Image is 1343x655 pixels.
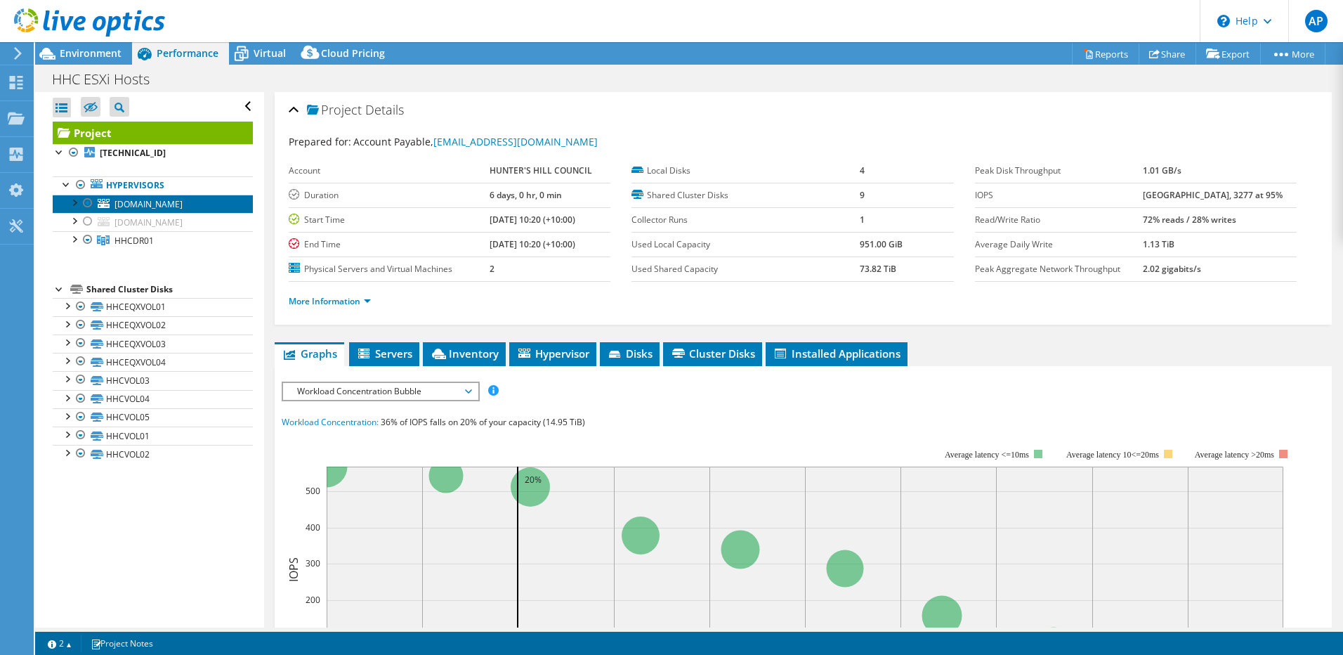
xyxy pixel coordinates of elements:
h1: HHC ESXi Hosts [46,72,171,87]
a: HHCVOL05 [53,408,253,427]
label: Used Shared Capacity [631,262,860,276]
label: Physical Servers and Virtual Machines [289,262,490,276]
a: Hypervisors [53,176,253,195]
tspan: Average latency 10<=20ms [1066,450,1159,460]
a: HHCEQXVOL03 [53,335,253,353]
label: Average Daily Write [975,238,1143,252]
b: 4 [860,164,865,176]
label: IOPS [975,188,1143,202]
text: 400 [306,521,320,533]
a: HHCVOL02 [53,445,253,463]
span: Cloud Pricing [321,46,385,60]
b: 9 [860,189,865,201]
a: HHCVOL04 [53,390,253,408]
span: Disks [607,346,653,361]
b: [DATE] 10:20 (+10:00) [490,238,575,250]
span: Graphs [282,346,337,361]
tspan: Average latency <=10ms [945,450,1029,460]
a: [DOMAIN_NAME] [53,213,253,231]
a: HHCVOL01 [53,427,253,445]
a: HHCVOL03 [53,371,253,389]
a: Reports [1072,43,1139,65]
a: More Information [289,295,371,307]
span: Servers [356,346,412,361]
span: Account Payable, [353,135,598,148]
b: [DATE] 10:20 (+10:00) [490,214,575,226]
label: Prepared for: [289,135,351,148]
span: Project [307,103,362,117]
span: HHCDR01 [114,235,154,247]
label: Start Time [289,213,490,227]
span: Workload Concentration: [282,416,379,428]
a: Export [1195,43,1261,65]
label: End Time [289,238,490,252]
b: 2 [490,263,494,275]
a: Project [53,122,253,144]
span: Inventory [430,346,499,361]
label: Used Local Capacity [631,238,860,252]
span: Performance [157,46,218,60]
a: [EMAIL_ADDRESS][DOMAIN_NAME] [433,135,598,148]
span: [DOMAIN_NAME] [114,216,183,228]
label: Collector Runs [631,213,860,227]
b: 72% reads / 28% writes [1143,214,1236,226]
a: HHCEQXVOL01 [53,298,253,316]
label: Account [289,164,490,178]
text: 20% [525,474,542,486]
text: Average latency >20ms [1195,450,1274,460]
a: HHCEQXVOL02 [53,316,253,335]
span: 36% of IOPS falls on 20% of your capacity (14.95 TiB) [381,416,585,428]
b: 2.02 gigabits/s [1143,263,1201,275]
span: Installed Applications [773,346,900,361]
span: AP [1305,10,1328,32]
label: Peak Aggregate Network Throughput [975,262,1143,276]
span: Cluster Disks [670,346,755,361]
text: 500 [306,485,320,497]
a: More [1260,43,1325,65]
span: Environment [60,46,122,60]
a: Project Notes [81,635,163,652]
span: Hypervisor [516,346,589,361]
a: HHCEQXVOL04 [53,353,253,371]
label: Shared Cluster Disks [631,188,860,202]
label: Duration [289,188,490,202]
b: [GEOGRAPHIC_DATA], 3277 at 95% [1143,189,1283,201]
a: Share [1139,43,1196,65]
label: Local Disks [631,164,860,178]
b: 1 [860,214,865,226]
text: 200 [306,594,320,606]
a: [TECHNICAL_ID] [53,144,253,162]
b: 6 days, 0 hr, 0 min [490,189,562,201]
span: [DOMAIN_NAME] [114,198,183,210]
a: HHCDR01 [53,231,253,249]
text: 300 [306,557,320,569]
b: 1.13 TiB [1143,238,1174,250]
text: IOPS [286,557,301,582]
div: Shared Cluster Disks [86,281,253,298]
a: [DOMAIN_NAME] [53,195,253,213]
span: Workload Concentration Bubble [290,383,471,400]
b: 1.01 GB/s [1143,164,1181,176]
svg: \n [1217,15,1230,27]
b: 951.00 GiB [860,238,903,250]
label: Peak Disk Throughput [975,164,1143,178]
span: Virtual [254,46,286,60]
b: 73.82 TiB [860,263,896,275]
a: 2 [38,635,81,652]
label: Read/Write Ratio [975,213,1143,227]
b: [TECHNICAL_ID] [100,147,166,159]
b: HUNTER'S HILL COUNCIL [490,164,592,176]
span: Details [365,101,404,118]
